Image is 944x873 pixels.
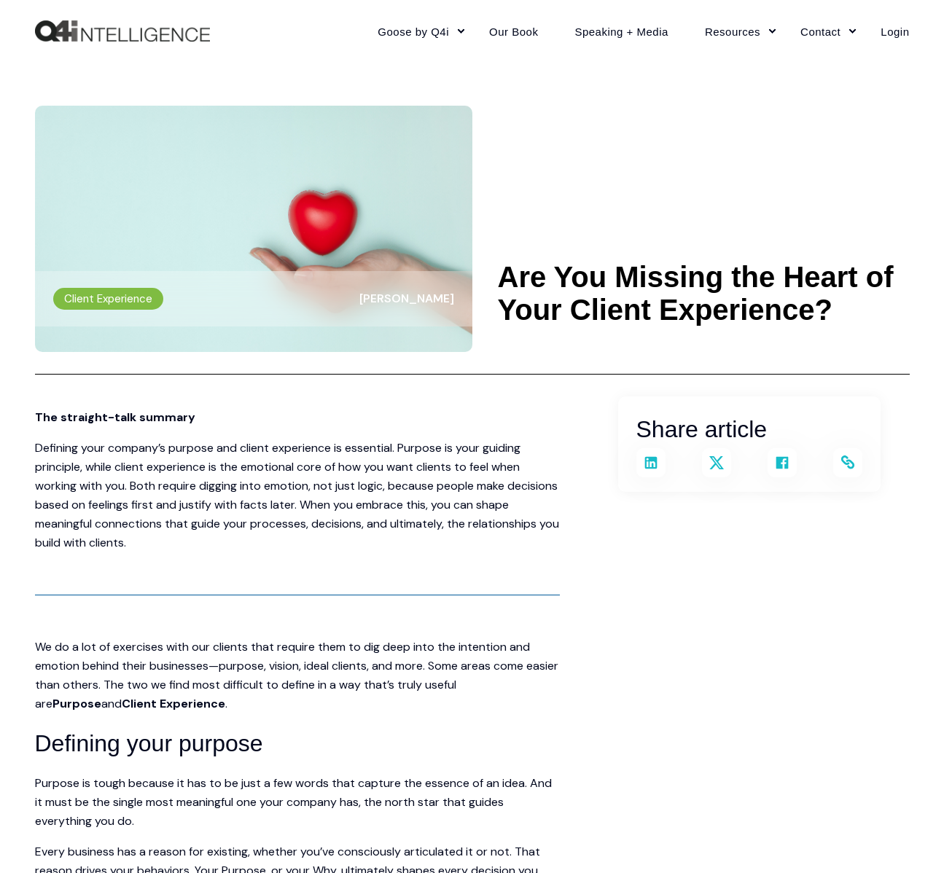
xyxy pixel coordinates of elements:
[35,725,560,762] h3: Defining your purpose
[52,696,101,711] span: Purpose
[35,639,558,711] span: We do a lot of exercises with our clients that require them to dig deep into the intention and em...
[35,775,552,829] span: Purpose is tough because it has to be just a few words that capture the essence of an idea. And i...
[359,291,454,306] span: [PERSON_NAME]
[498,261,910,326] h1: Are You Missing the Heart of Your Client Experience?
[53,288,163,310] label: Client Experience
[35,106,472,352] img: The concept of client experience. A hand holding a heart to symbolize the heart of client experie...
[122,696,225,711] span: Client Experience
[35,439,560,552] p: Defining your company’s purpose and client experience is essential. Purpose is your guiding princ...
[101,696,122,711] span: and
[35,408,560,427] p: The straight-talk summary
[225,696,227,711] span: .
[35,20,210,42] a: Back to Home
[35,20,210,42] img: Q4intelligence, LLC logo
[636,411,862,448] h3: Share article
